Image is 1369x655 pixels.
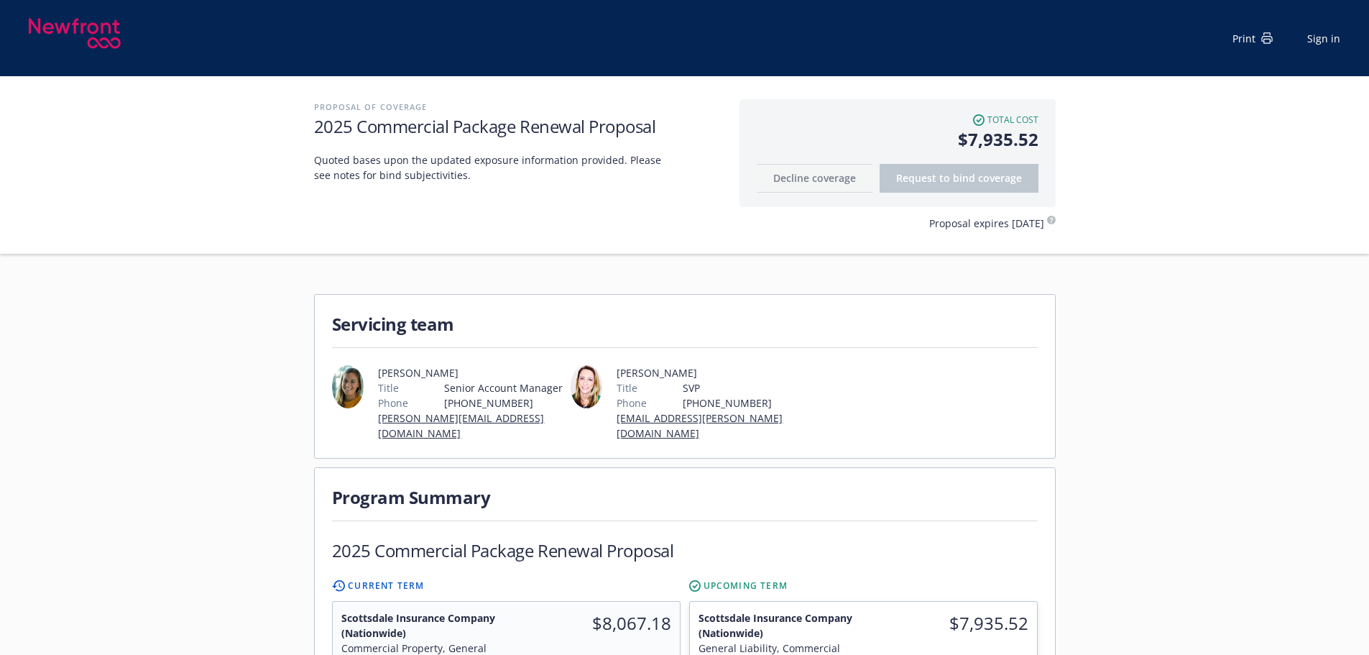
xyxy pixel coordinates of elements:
[314,114,725,138] h1: 2025 Commercial Package Renewal Proposal
[757,127,1038,152] span: $7,935.52
[683,380,803,395] span: SVP
[987,114,1038,127] span: Total cost
[378,395,408,411] span: Phone
[757,164,872,193] button: Decline coverage
[880,164,1038,193] button: Request to bindcoverage
[378,365,564,380] span: [PERSON_NAME]
[571,365,603,408] img: employee photo
[332,539,674,562] h1: 2025 Commercial Package Renewal Proposal
[341,610,498,641] span: Scottsdale Insurance Company (Nationwide)
[896,171,1022,185] span: Request to bind
[444,395,564,411] span: [PHONE_NUMBER]
[314,152,673,183] span: Quoted bases upon the updated exposure information provided. Please see notes for bind subjectivi...
[978,171,1022,185] span: coverage
[348,580,424,592] span: Current Term
[617,380,637,395] span: Title
[1232,31,1273,46] div: Print
[332,312,1038,336] h1: Servicing team
[872,610,1028,636] span: $7,935.52
[617,411,783,440] a: [EMAIL_ADDRESS][PERSON_NAME][DOMAIN_NAME]
[332,485,1038,509] h1: Program Summary
[314,99,725,114] h2: Proposal of coverage
[1307,31,1340,46] a: Sign in
[617,395,647,411] span: Phone
[683,395,803,411] span: [PHONE_NUMBER]
[773,171,856,185] span: Decline coverage
[617,365,803,380] span: [PERSON_NAME]
[444,380,564,395] span: Senior Account Manager
[929,216,1044,231] span: Proposal expires [DATE]
[704,580,788,592] span: Upcoming Term
[378,380,399,395] span: Title
[515,610,671,636] span: $8,067.18
[332,365,364,408] img: employee photo
[378,411,544,440] a: [PERSON_NAME][EMAIL_ADDRESS][DOMAIN_NAME]
[699,610,855,641] span: Scottsdale Insurance Company (Nationwide)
